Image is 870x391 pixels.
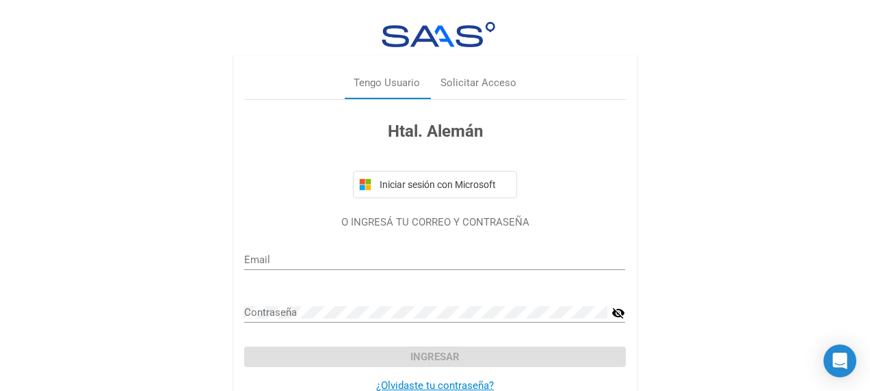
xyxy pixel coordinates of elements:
[611,305,625,321] mat-icon: visibility_off
[410,351,460,363] span: Ingresar
[353,171,517,198] button: Iniciar sesión con Microsoft
[377,179,511,190] span: Iniciar sesión con Microsoft
[244,347,625,367] button: Ingresar
[440,75,516,91] div: Solicitar Acceso
[823,345,856,377] div: Open Intercom Messenger
[354,75,420,91] div: Tengo Usuario
[244,215,625,230] p: O INGRESÁ TU CORREO Y CONTRASEÑA
[244,119,625,144] h3: Htal. Alemán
